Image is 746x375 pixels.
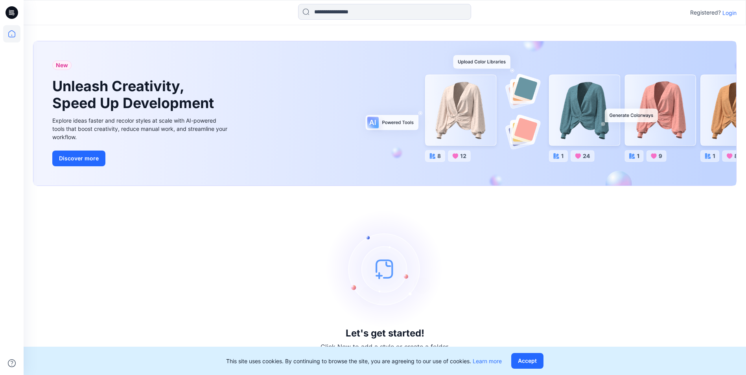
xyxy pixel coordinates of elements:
h3: Let's get started! [346,328,424,339]
span: New [56,61,68,70]
img: empty-state-image.svg [326,210,444,328]
p: This site uses cookies. By continuing to browse the site, you are agreeing to our use of cookies. [226,357,502,365]
p: Login [722,9,737,17]
button: Accept [511,353,543,369]
div: Explore ideas faster and recolor styles at scale with AI-powered tools that boost creativity, red... [52,116,229,141]
a: Discover more [52,151,229,166]
button: Discover more [52,151,105,166]
a: Learn more [473,358,502,364]
p: Registered? [690,8,721,17]
p: Click New to add a style or create a folder. [321,342,449,351]
h1: Unleash Creativity, Speed Up Development [52,78,217,112]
